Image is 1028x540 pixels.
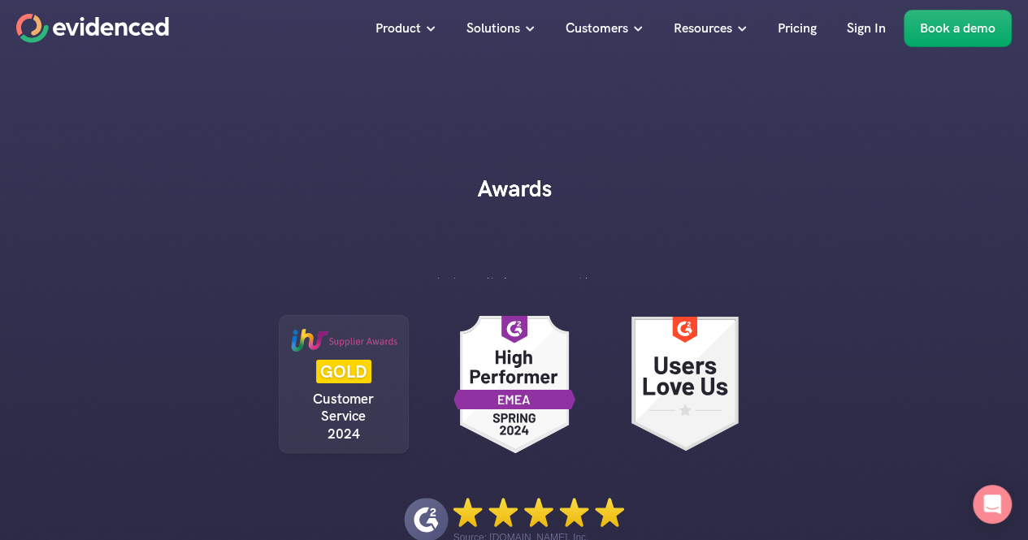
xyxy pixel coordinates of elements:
[674,18,732,39] p: Resources
[973,485,1012,524] div: Open Intercom Messenger
[835,10,898,47] a: Sign In
[778,18,817,39] p: Pricing
[287,408,401,424] p: Service
[604,303,766,465] a: G2 reviews
[433,274,596,300] p: Amazing recognition from our customers and the industry for our product and services.
[375,18,421,39] p: Product
[16,14,169,43] a: Home
[904,10,1012,47] a: Book a demo
[847,18,886,39] p: Sign In
[920,18,995,39] p: Book a demo
[320,362,367,381] p: GOLD
[766,10,829,47] a: Pricing
[287,391,401,407] p: Customer
[433,303,596,465] a: G2 reviews
[466,18,520,39] p: Solutions
[384,175,644,202] h1: Awards
[327,426,360,442] p: 2024
[566,18,628,39] p: Customers
[262,303,425,465] a: GOLDCustomerService2024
